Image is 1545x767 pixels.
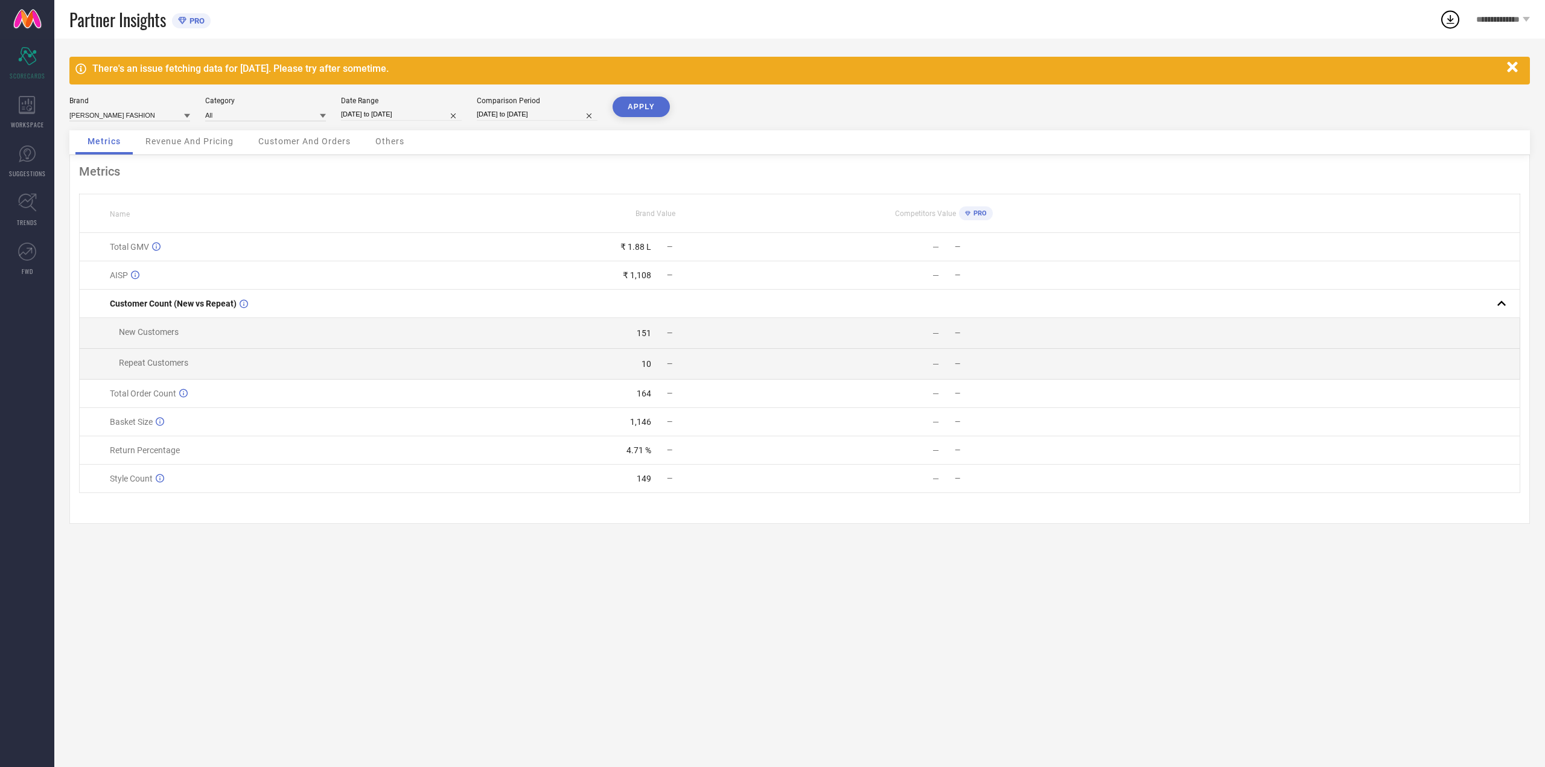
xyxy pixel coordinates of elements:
[79,164,1520,179] div: Metrics
[932,474,939,483] div: —
[341,97,462,105] div: Date Range
[955,271,960,279] span: —
[623,270,651,280] div: ₹ 1,108
[186,16,205,25] span: PRO
[667,271,672,279] span: —
[613,97,670,117] button: APPLY
[955,446,960,454] span: —
[88,136,121,146] span: Metrics
[10,71,45,80] span: SCORECARDS
[205,97,326,105] div: Category
[69,7,166,32] span: Partner Insights
[932,242,939,252] div: —
[110,299,237,308] span: Customer Count (New vs Repeat)
[119,327,179,337] span: New Customers
[932,417,939,427] div: —
[955,389,960,398] span: —
[955,360,960,368] span: —
[955,418,960,426] span: —
[92,63,1501,74] div: There's an issue fetching data for [DATE]. Please try after sometime.
[375,136,404,146] span: Others
[22,267,33,276] span: FWD
[110,389,176,398] span: Total Order Count
[637,474,651,483] div: 149
[110,445,180,455] span: Return Percentage
[637,328,651,338] div: 151
[932,270,939,280] div: —
[477,108,597,121] input: Select comparison period
[110,270,128,280] span: AISP
[667,329,672,337] span: —
[636,209,675,218] span: Brand Value
[69,97,190,105] div: Brand
[895,209,956,218] span: Competitors Value
[667,243,672,251] span: —
[11,120,44,129] span: WORKSPACE
[626,445,651,455] div: 4.71 %
[258,136,351,146] span: Customer And Orders
[620,242,651,252] div: ₹ 1.88 L
[667,389,672,398] span: —
[110,417,153,427] span: Basket Size
[642,359,651,369] div: 10
[477,97,597,105] div: Comparison Period
[630,417,651,427] div: 1,146
[955,474,960,483] span: —
[932,445,939,455] div: —
[667,446,672,454] span: —
[637,389,651,398] div: 164
[119,358,188,368] span: Repeat Customers
[932,359,939,369] div: —
[110,474,153,483] span: Style Count
[110,210,130,218] span: Name
[970,209,987,217] span: PRO
[9,169,46,178] span: SUGGESTIONS
[145,136,234,146] span: Revenue And Pricing
[667,360,672,368] span: —
[17,218,37,227] span: TRENDS
[341,108,462,121] input: Select date range
[110,242,149,252] span: Total GMV
[955,329,960,337] span: —
[932,389,939,398] div: —
[932,328,939,338] div: —
[667,418,672,426] span: —
[955,243,960,251] span: —
[1439,8,1461,30] div: Open download list
[667,474,672,483] span: —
